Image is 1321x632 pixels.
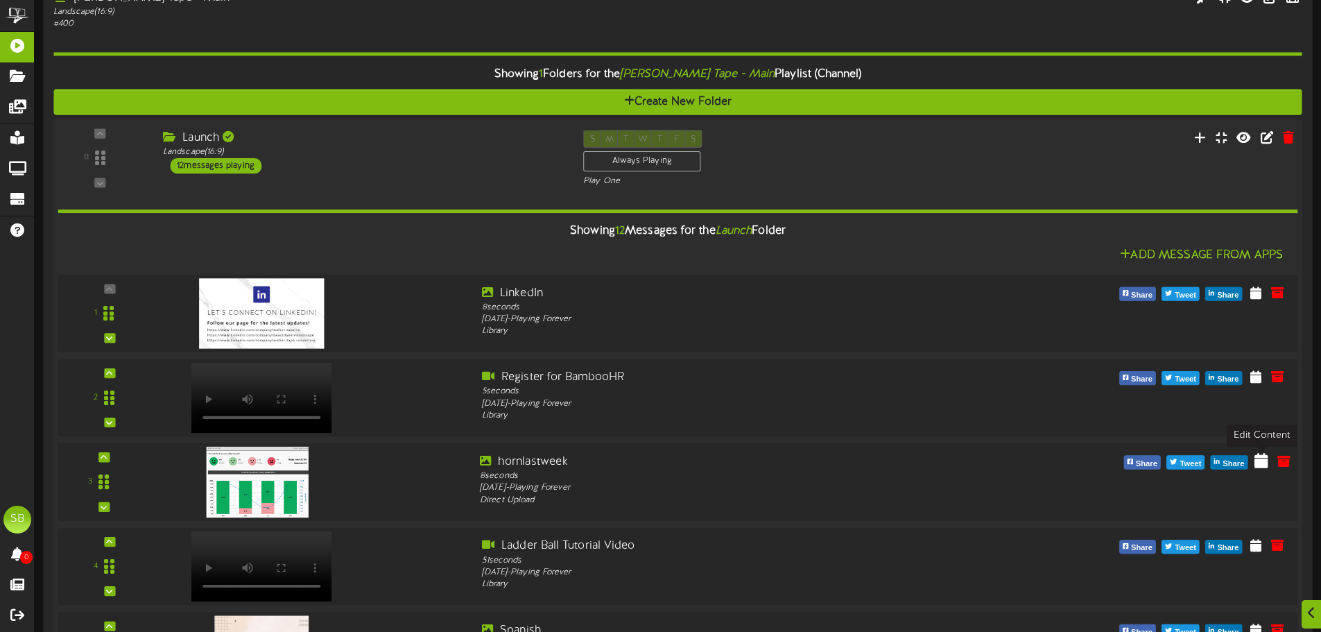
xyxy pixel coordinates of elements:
[20,551,33,564] span: 0
[1172,288,1199,303] span: Tweet
[1119,371,1156,385] button: Share
[482,554,978,566] div: 51 seconds
[53,18,562,30] div: # 400
[482,538,978,554] div: Ladder Ball Tutorial Video
[583,175,877,187] div: Play One
[480,454,981,470] div: hornlastweek
[1162,540,1200,554] button: Tweet
[482,285,978,301] div: LinkedIn
[1177,456,1204,471] span: Tweet
[1133,456,1160,471] span: Share
[482,314,978,325] div: [DATE] - Playing Forever
[539,68,543,80] span: 1
[163,130,562,146] div: Launch
[482,301,978,313] div: 8 seconds
[615,225,625,237] span: 12
[47,216,1308,246] div: Showing Messages for the Folder
[163,146,562,158] div: Landscape ( 16:9 )
[3,506,31,533] div: SB
[1119,287,1156,300] button: Share
[1123,455,1161,469] button: Share
[583,151,700,172] div: Always Playing
[1214,372,1241,387] span: Share
[480,494,981,506] div: Direct Upload
[1172,540,1199,556] span: Tweet
[170,158,261,173] div: 12 messages playing
[43,60,1312,89] div: Showing Folders for the Playlist (Channel)
[1162,371,1200,385] button: Tweet
[53,6,562,18] div: Landscape ( 16:9 )
[1166,455,1205,469] button: Tweet
[482,410,978,422] div: Library
[1128,372,1155,387] span: Share
[1205,371,1242,385] button: Share
[207,447,309,518] img: 90f934dd-5b46-4717-9d8b-7672f147c781.png
[482,325,978,337] div: Library
[1162,287,1200,300] button: Tweet
[1172,372,1199,387] span: Tweet
[1205,540,1242,554] button: Share
[620,68,775,80] i: [PERSON_NAME] Tape - Main
[482,579,978,590] div: Library
[1205,287,1242,300] button: Share
[1214,288,1241,303] span: Share
[1116,247,1287,264] button: Add Message From Apps
[482,386,978,398] div: 5 seconds
[716,225,752,237] i: Launch
[482,370,978,386] div: Register for BambooHR
[1128,540,1155,556] span: Share
[480,470,981,482] div: 8 seconds
[1214,540,1241,556] span: Share
[1119,540,1156,554] button: Share
[482,398,978,409] div: [DATE] - Playing Forever
[1128,288,1155,303] span: Share
[53,89,1302,115] button: Create New Folder
[482,566,978,578] div: [DATE] - Playing Forever
[1211,455,1248,469] button: Share
[480,482,981,495] div: [DATE] - Playing Forever
[199,278,324,348] img: 391040e3-4c3c-41c8-a012-9a6329a45fb2followonlinkedin_now.jpg
[1220,456,1247,471] span: Share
